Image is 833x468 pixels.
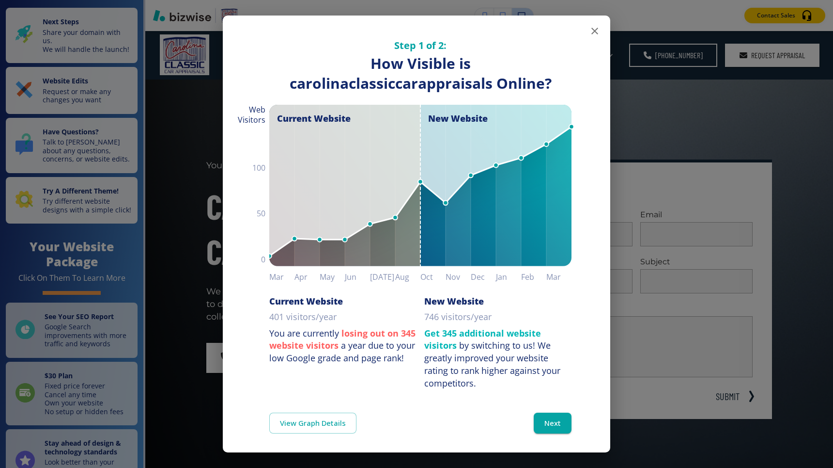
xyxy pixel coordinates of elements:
h6: New Website [424,295,484,307]
p: 401 visitors/year [269,311,337,323]
h6: Jun [345,270,370,284]
button: Next [534,413,571,433]
h6: May [320,270,345,284]
div: We greatly improved your website rating to rank higher against your competitors. [424,339,560,388]
h6: Dec [471,270,496,284]
strong: losing out on 345 website visitors [269,327,416,352]
h6: Oct [420,270,446,284]
p: by switching to us! [424,327,571,390]
h6: Nov [446,270,471,284]
p: 746 visitors/year [424,311,492,323]
h6: Mar [546,270,571,284]
strong: Get 345 additional website visitors [424,327,541,352]
h6: Feb [521,270,546,284]
h6: Aug [395,270,420,284]
h6: Current Website [269,295,343,307]
h6: Apr [294,270,320,284]
h6: Jan [496,270,521,284]
p: You are currently a year due to your low Google grade and page rank! [269,327,416,365]
h6: [DATE] [370,270,395,284]
h6: Mar [269,270,294,284]
a: View Graph Details [269,413,356,433]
